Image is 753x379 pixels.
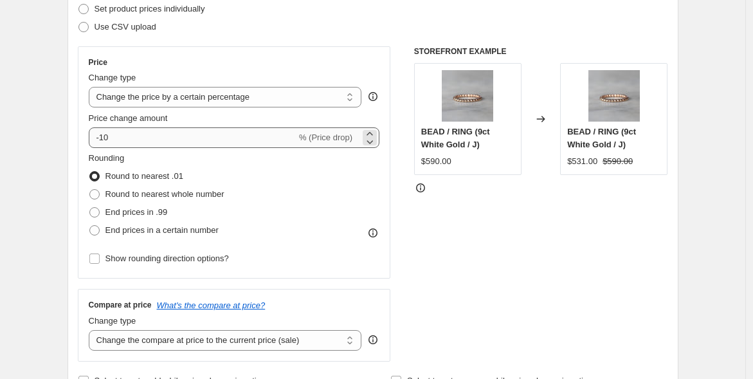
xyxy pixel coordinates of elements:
[105,189,224,199] span: Round to nearest whole number
[89,153,125,163] span: Rounding
[89,57,107,68] h3: Price
[299,133,352,142] span: % (Price drop)
[95,4,205,14] span: Set product prices individually
[89,300,152,310] h3: Compare at price
[105,207,168,217] span: End prices in .99
[421,127,490,149] span: BEAD / RING (9ct White Gold / J)
[421,155,451,168] div: $590.00
[105,171,183,181] span: Round to nearest .01
[567,127,636,149] span: BEAD / RING (9ct White Gold / J)
[157,300,266,310] button: What's the compare at price?
[367,90,379,103] div: help
[89,127,296,148] input: -15
[105,254,229,263] span: Show rounding direction options?
[588,70,640,122] img: STOCKBeadRingIMG_7852_80x.jpg
[567,155,597,168] div: $531.00
[105,225,219,235] span: End prices in a certain number
[603,155,633,168] strike: $590.00
[367,333,379,346] div: help
[89,73,136,82] span: Change type
[89,316,136,326] span: Change type
[442,70,493,122] img: STOCKBeadRingIMG_7852_80x.jpg
[414,46,668,57] h6: STOREFRONT EXAMPLE
[95,22,156,32] span: Use CSV upload
[89,113,168,123] span: Price change amount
